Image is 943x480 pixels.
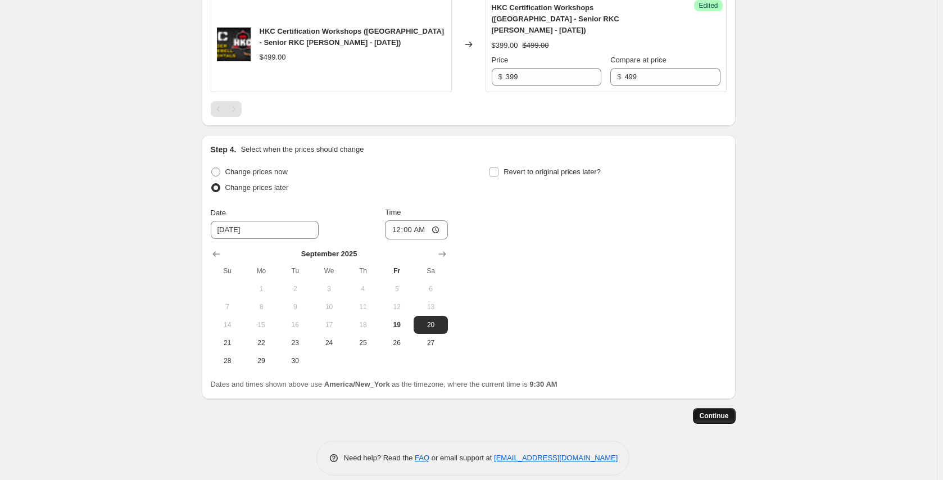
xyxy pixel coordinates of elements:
span: 23 [283,338,307,347]
button: Tuesday September 23 2025 [278,334,312,352]
span: 24 [316,338,341,347]
span: 19 [384,320,409,329]
span: Time [385,208,401,216]
span: 30 [283,356,307,365]
span: 8 [249,302,274,311]
button: Sunday September 21 2025 [211,334,244,352]
b: 9:30 AM [529,380,557,388]
span: $ [617,73,621,81]
div: $499.00 [260,52,286,63]
button: Today Friday September 19 2025 [380,316,414,334]
button: Wednesday September 24 2025 [312,334,346,352]
span: Mo [249,266,274,275]
button: Continue [693,408,736,424]
button: Tuesday September 16 2025 [278,316,312,334]
button: Sunday September 28 2025 [211,352,244,370]
span: 11 [351,302,375,311]
span: Edited [699,1,718,10]
a: [EMAIL_ADDRESS][DOMAIN_NAME] [494,454,618,462]
span: 16 [283,320,307,329]
th: Thursday [346,262,380,280]
span: Compare at price [610,56,667,64]
button: Wednesday September 17 2025 [312,316,346,334]
th: Sunday [211,262,244,280]
span: 1 [249,284,274,293]
button: Saturday September 27 2025 [414,334,447,352]
button: Monday September 8 2025 [244,298,278,316]
span: Tu [283,266,307,275]
th: Friday [380,262,414,280]
img: HKC-Instructor-Certification-Workshop-Banner_80x.jpg [217,28,251,61]
button: Friday September 26 2025 [380,334,414,352]
th: Tuesday [278,262,312,280]
span: 18 [351,320,375,329]
span: 26 [384,338,409,347]
span: Continue [700,411,729,420]
button: Monday September 29 2025 [244,352,278,370]
span: 28 [215,356,240,365]
span: Price [492,56,509,64]
button: Tuesday September 9 2025 [278,298,312,316]
span: Change prices later [225,183,289,192]
button: Sunday September 14 2025 [211,316,244,334]
button: Monday September 15 2025 [244,316,278,334]
span: Su [215,266,240,275]
th: Wednesday [312,262,346,280]
button: Tuesday September 30 2025 [278,352,312,370]
span: 17 [316,320,341,329]
span: Dates and times shown above use as the timezone, where the current time is [211,380,557,388]
span: Revert to original prices later? [504,167,601,176]
span: Date [211,209,226,217]
span: HKC Certification Workshops ([GEOGRAPHIC_DATA] - Senior RKC [PERSON_NAME] - [DATE]) [492,3,619,34]
button: Thursday September 11 2025 [346,298,380,316]
p: Select when the prices should change [241,144,364,155]
span: 6 [418,284,443,293]
span: We [316,266,341,275]
span: 14 [215,320,240,329]
span: 21 [215,338,240,347]
span: 2 [283,284,307,293]
span: 27 [418,338,443,347]
button: Show previous month, August 2025 [208,246,224,262]
span: 22 [249,338,274,347]
button: Monday September 1 2025 [244,280,278,298]
span: 7 [215,302,240,311]
span: 3 [316,284,341,293]
span: Sa [418,266,443,275]
button: Sunday September 7 2025 [211,298,244,316]
button: Friday September 12 2025 [380,298,414,316]
h2: Step 4. [211,144,237,155]
span: Fr [384,266,409,275]
button: Wednesday September 3 2025 [312,280,346,298]
span: 20 [418,320,443,329]
span: HKC Certification Workshops ([GEOGRAPHIC_DATA] - Senior RKC [PERSON_NAME] - [DATE]) [260,27,445,47]
button: Wednesday September 10 2025 [312,298,346,316]
a: FAQ [415,454,429,462]
button: Saturday September 20 2025 [414,316,447,334]
nav: Pagination [211,101,242,117]
button: Thursday September 18 2025 [346,316,380,334]
button: Thursday September 25 2025 [346,334,380,352]
span: or email support at [429,454,494,462]
span: 5 [384,284,409,293]
span: 9 [283,302,307,311]
b: America/New_York [324,380,390,388]
span: 12 [384,302,409,311]
strike: $499.00 [523,40,549,51]
div: $399.00 [492,40,518,51]
button: Saturday September 6 2025 [414,280,447,298]
button: Saturday September 13 2025 [414,298,447,316]
th: Monday [244,262,278,280]
th: Saturday [414,262,447,280]
button: Thursday September 4 2025 [346,280,380,298]
span: $ [498,73,502,81]
span: 10 [316,302,341,311]
span: 13 [418,302,443,311]
input: 9/19/2025 [211,221,319,239]
span: Change prices now [225,167,288,176]
span: 4 [351,284,375,293]
span: 29 [249,356,274,365]
span: 15 [249,320,274,329]
input: 12:00 [385,220,448,239]
button: Show next month, October 2025 [434,246,450,262]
